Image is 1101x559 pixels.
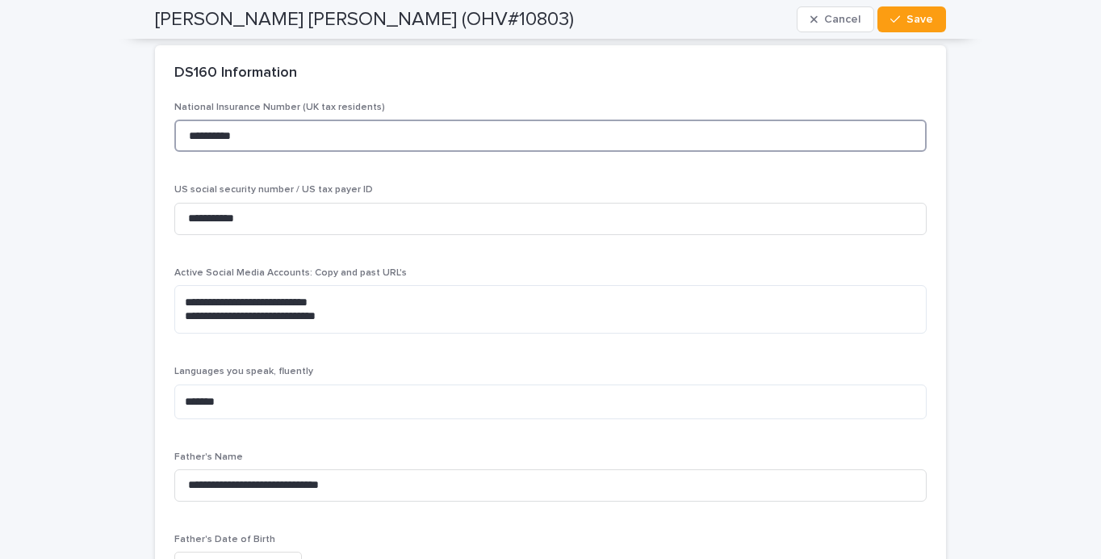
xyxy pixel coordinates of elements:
button: Save [877,6,946,32]
span: US social security number / US tax payer ID [174,185,373,195]
h2: [PERSON_NAME] [PERSON_NAME] (OHV#10803) [155,8,574,32]
span: Languages you speak, fluently [174,367,313,376]
span: Cancel [824,14,860,25]
span: Father's Date of Birth [174,535,275,544]
span: Father's Name [174,452,243,462]
span: National Insurance Number (UK tax residents) [174,103,385,112]
h2: DS160 Information [174,65,297,82]
span: Active Social Media Accounts: Copy and past URL's [174,268,407,278]
span: Save [906,14,933,25]
button: Cancel [797,6,874,32]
